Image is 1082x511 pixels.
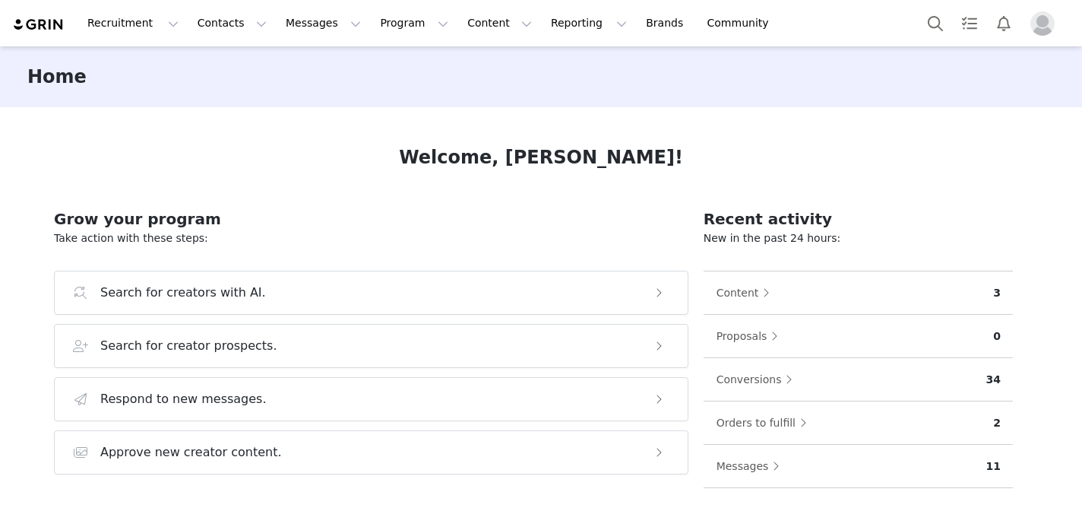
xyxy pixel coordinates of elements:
[987,6,1020,40] button: Notifications
[1030,11,1055,36] img: placeholder-profile.jpg
[27,63,87,90] h3: Home
[716,367,801,392] button: Conversions
[716,324,786,348] button: Proposals
[100,443,282,462] h3: Approve new creator content.
[54,430,688,474] button: Approve new creator content.
[704,230,1013,246] p: New in the past 24 hours:
[953,6,986,40] a: Tasks
[986,372,1001,388] p: 34
[399,144,683,171] h1: Welcome, [PERSON_NAME]!
[371,6,457,40] button: Program
[277,6,370,40] button: Messages
[637,6,697,40] a: Brands
[993,285,1001,301] p: 3
[919,6,952,40] button: Search
[100,284,266,302] h3: Search for creators with AI.
[704,208,1013,230] h2: Recent activity
[1021,11,1070,36] button: Profile
[54,230,688,246] p: Take action with these steps:
[12,17,65,32] img: grin logo
[993,328,1001,344] p: 0
[716,454,788,478] button: Messages
[698,6,785,40] a: Community
[54,208,688,230] h2: Grow your program
[54,271,688,315] button: Search for creators with AI.
[542,6,636,40] button: Reporting
[100,337,277,355] h3: Search for creator prospects.
[188,6,276,40] button: Contacts
[458,6,541,40] button: Content
[716,281,778,305] button: Content
[100,390,267,408] h3: Respond to new messages.
[993,415,1001,431] p: 2
[54,324,688,368] button: Search for creator prospects.
[78,6,188,40] button: Recruitment
[54,377,688,421] button: Respond to new messages.
[986,459,1001,474] p: 11
[716,411,815,435] button: Orders to fulfill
